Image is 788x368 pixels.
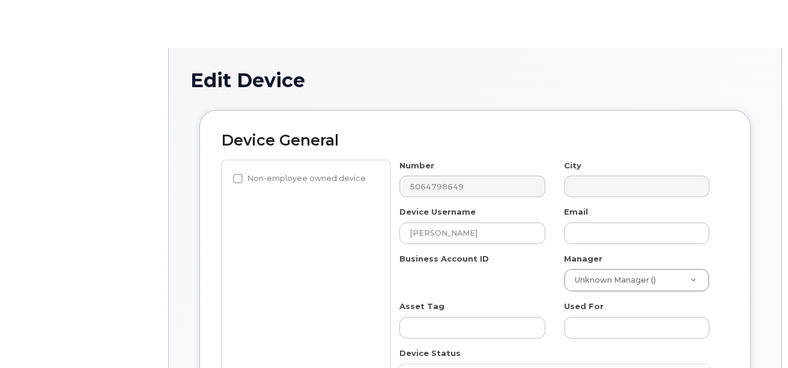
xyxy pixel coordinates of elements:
label: City [564,160,581,171]
span: Unknown Manager () [568,275,656,286]
label: Asset Tag [399,301,444,312]
h1: Edit Device [190,70,760,91]
label: Number [399,160,434,171]
label: Used For [564,301,604,312]
label: Manager [564,253,602,265]
h2: Device General [222,132,729,149]
label: Non-employee owned device [233,171,366,186]
label: Device Status [399,348,461,359]
input: Non-employee owned device [233,174,243,183]
a: Unknown Manager () [565,269,709,291]
label: Business Account ID [399,253,489,265]
label: Device Username [399,206,476,218]
label: Email [564,206,588,218]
